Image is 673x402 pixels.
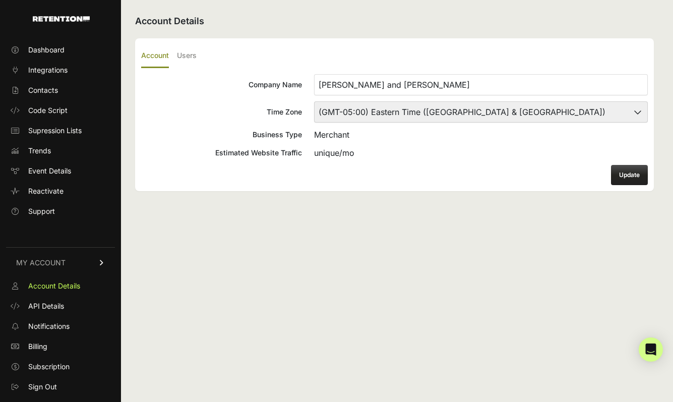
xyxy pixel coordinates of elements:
div: Business Type [141,130,302,140]
button: Update [611,165,648,185]
a: Integrations [6,62,115,78]
input: Company Name [314,74,648,95]
span: Account Details [28,281,80,291]
a: Support [6,203,115,219]
a: Subscription [6,359,115,375]
a: Contacts [6,82,115,98]
img: Retention.com [33,16,90,22]
div: unique/mo [314,147,648,159]
a: Billing [6,338,115,355]
div: Time Zone [141,107,302,117]
span: Billing [28,341,47,352]
span: API Details [28,301,64,311]
div: Company Name [141,80,302,90]
a: Notifications [6,318,115,334]
span: Code Script [28,105,68,116]
span: Sign Out [28,382,57,392]
span: Integrations [28,65,68,75]
a: Reactivate [6,183,115,199]
label: Users [177,44,197,68]
a: API Details [6,298,115,314]
h2: Account Details [135,14,654,28]
a: Supression Lists [6,123,115,139]
div: Estimated Website Traffic [141,148,302,158]
span: Notifications [28,321,70,331]
a: MY ACCOUNT [6,247,115,278]
label: Account [141,44,169,68]
span: Contacts [28,85,58,95]
a: Code Script [6,102,115,119]
span: Support [28,206,55,216]
a: Event Details [6,163,115,179]
span: Trends [28,146,51,156]
span: MY ACCOUNT [16,258,66,268]
span: Dashboard [28,45,65,55]
span: Subscription [28,362,70,372]
a: Dashboard [6,42,115,58]
a: Sign Out [6,379,115,395]
span: Reactivate [28,186,64,196]
select: Time Zone [314,101,648,123]
span: Supression Lists [28,126,82,136]
a: Trends [6,143,115,159]
div: Merchant [314,129,648,141]
a: Account Details [6,278,115,294]
span: Event Details [28,166,71,176]
div: Open Intercom Messenger [639,337,663,362]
